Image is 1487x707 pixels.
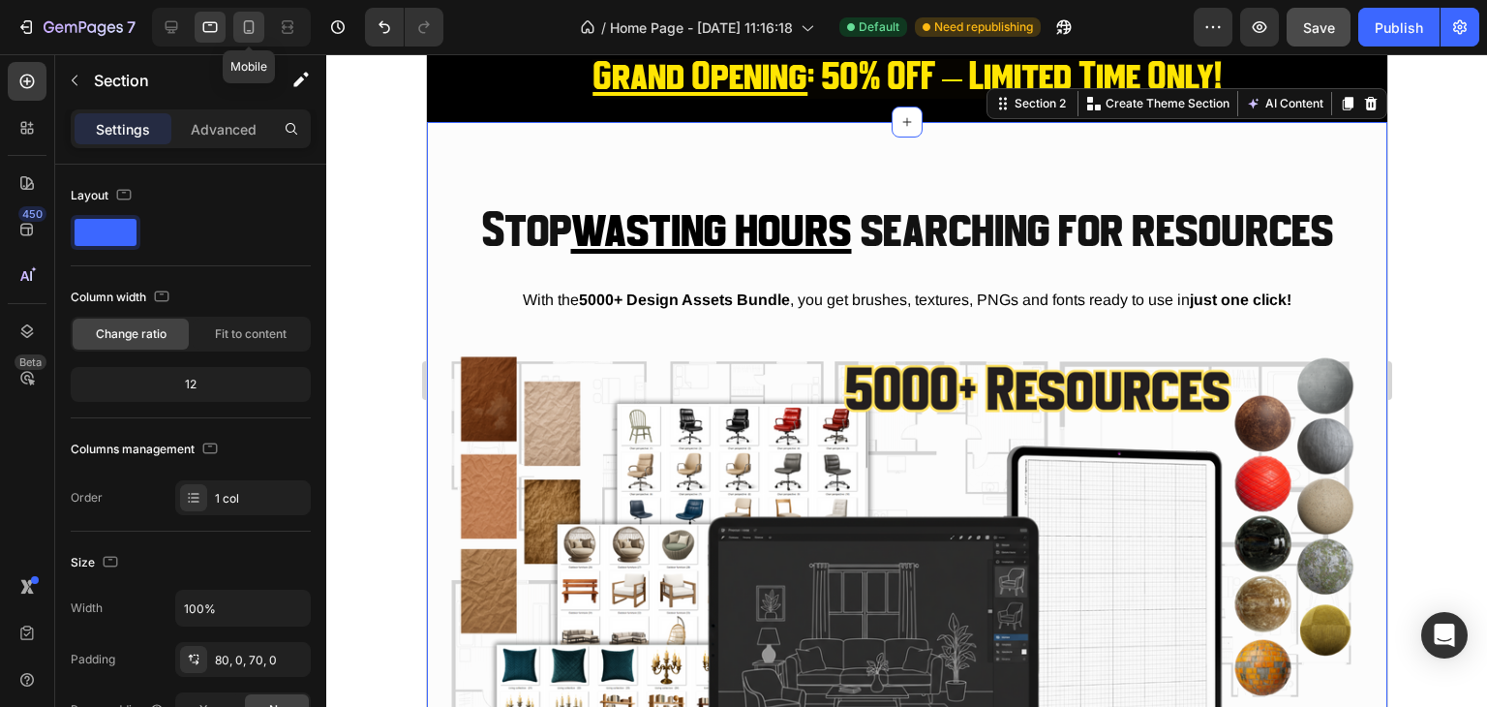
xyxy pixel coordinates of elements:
div: Size [71,550,122,576]
div: 12 [75,371,307,398]
div: 1 col [215,490,306,507]
div: Column width [71,285,173,311]
iframe: Design area [427,54,1387,707]
div: Beta [15,354,46,370]
button: 7 [8,8,144,46]
span: Save [1303,19,1335,36]
div: Undo/Redo [365,8,443,46]
p: Settings [96,119,150,139]
span: / [601,17,606,38]
div: Open Intercom Messenger [1421,612,1468,659]
div: 80, 0, 70, 0 [215,652,306,669]
p: 7 [127,15,136,39]
button: Publish [1358,8,1440,46]
p: Create Theme Section [679,41,803,58]
input: Auto [176,591,310,626]
div: Width [71,599,103,617]
p: Section [94,69,253,92]
p: Advanced [191,119,257,139]
button: Save [1287,8,1350,46]
span: Fit to content [215,325,287,343]
div: Padding [71,651,115,668]
button: AI Content [815,38,900,61]
div: Section 2 [584,41,643,58]
span: Home Page - [DATE] 11:16:18 [610,17,793,38]
span: Default [859,18,899,36]
div: Order [71,489,103,507]
span: Need republishing [934,18,1033,36]
div: Layout [71,183,136,209]
div: Columns management [71,437,222,463]
span: Change ratio [96,325,167,343]
div: Publish [1375,17,1423,38]
strong: just one click! [763,237,865,254]
div: 450 [18,206,46,222]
